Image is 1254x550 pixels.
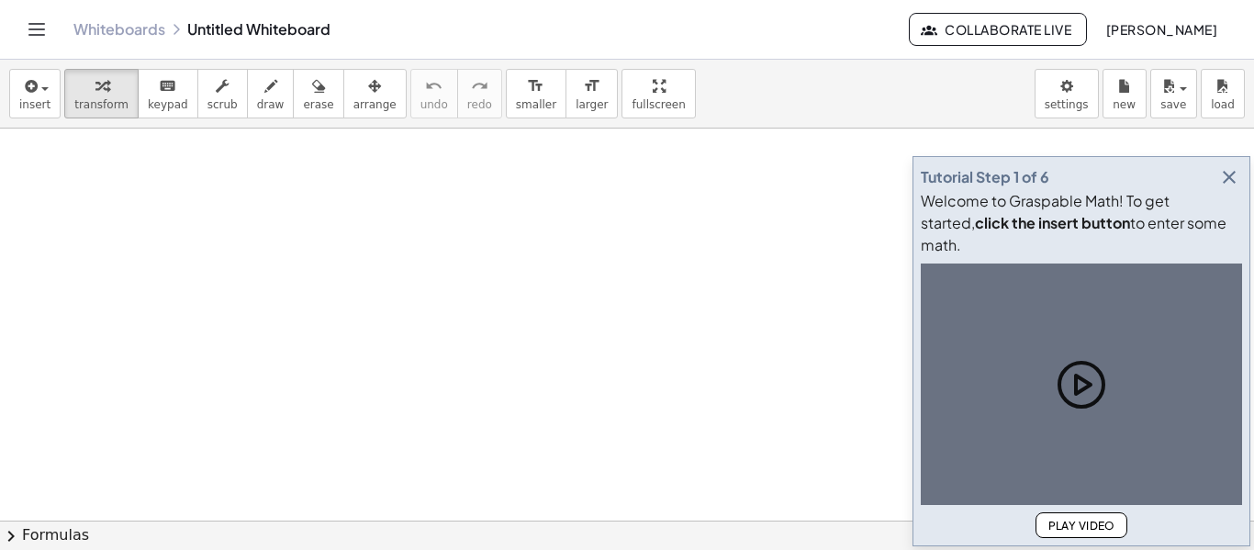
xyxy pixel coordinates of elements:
i: undo [425,75,442,97]
span: larger [576,98,608,111]
button: arrange [343,69,407,118]
button: new [1103,69,1147,118]
span: erase [303,98,333,111]
span: undo [420,98,448,111]
button: Toggle navigation [22,15,51,44]
span: new [1113,98,1136,111]
button: fullscreen [621,69,695,118]
button: undoundo [410,69,458,118]
button: erase [293,69,343,118]
span: smaller [516,98,556,111]
div: Tutorial Step 1 of 6 [921,166,1049,188]
a: Whiteboards [73,20,165,39]
span: scrub [207,98,238,111]
button: [PERSON_NAME] [1091,13,1232,46]
span: transform [74,98,129,111]
span: Collaborate Live [924,21,1071,38]
span: draw [257,98,285,111]
button: Collaborate Live [909,13,1087,46]
b: click the insert button [975,213,1130,232]
button: format_sizesmaller [506,69,566,118]
button: save [1150,69,1197,118]
button: redoredo [457,69,502,118]
span: fullscreen [632,98,685,111]
i: keyboard [159,75,176,97]
button: scrub [197,69,248,118]
span: redo [467,98,492,111]
span: [PERSON_NAME] [1105,21,1217,38]
button: settings [1035,69,1099,118]
button: format_sizelarger [565,69,618,118]
span: Play Video [1047,519,1115,533]
button: keyboardkeypad [138,69,198,118]
button: insert [9,69,61,118]
span: keypad [148,98,188,111]
button: Play Video [1036,512,1127,538]
button: load [1201,69,1245,118]
i: format_size [527,75,544,97]
button: transform [64,69,139,118]
span: arrange [353,98,397,111]
div: Welcome to Graspable Math! To get started, to enter some math. [921,190,1242,256]
span: load [1211,98,1235,111]
button: draw [247,69,295,118]
span: save [1160,98,1186,111]
i: redo [471,75,488,97]
span: settings [1045,98,1089,111]
span: insert [19,98,50,111]
i: format_size [583,75,600,97]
